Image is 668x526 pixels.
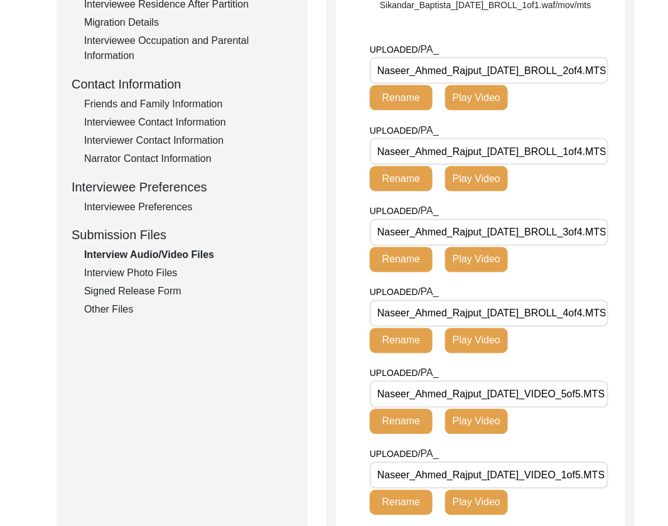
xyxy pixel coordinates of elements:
button: Rename [370,409,433,434]
span: UPLOADED/ [370,287,421,298]
div: Interviewee Preferences [72,178,293,196]
span: PA_ [421,287,439,298]
span: UPLOADED/ [370,45,421,55]
button: Rename [370,247,433,272]
div: Friends and Family Information [84,97,293,112]
div: Signed Release Form [84,284,293,299]
div: Interview Photo Files [84,266,293,281]
div: Contact Information [72,75,293,94]
div: Other Files [84,303,293,318]
button: Rename [370,85,433,110]
button: Rename [370,490,433,515]
span: PA_ [421,206,439,217]
span: PA_ [421,125,439,136]
div: Migration Details [84,15,293,30]
div: Submission Files [72,226,293,245]
button: Play Video [445,166,508,191]
div: Interviewee Contact Information [84,115,293,130]
button: Rename [370,328,433,353]
button: Play Video [445,247,508,272]
button: Play Video [445,328,508,353]
span: UPLOADED/ [370,368,421,378]
div: Interviewee Preferences [84,200,293,215]
span: PA_ [421,368,439,378]
button: Rename [370,166,433,191]
div: Interviewee Occupation and Parental Information [84,33,293,63]
button: Play Video [445,490,508,515]
span: PA_ [421,44,439,55]
button: Play Video [445,85,508,110]
div: Interview Audio/Video Files [84,248,293,263]
span: UPLOADED/ [370,449,421,459]
span: PA_ [421,449,439,459]
span: UPLOADED/ [370,207,421,217]
div: Narrator Contact Information [84,151,293,166]
button: Play Video [445,409,508,434]
span: UPLOADED/ [370,126,421,136]
div: Interviewer Contact Information [84,133,293,148]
